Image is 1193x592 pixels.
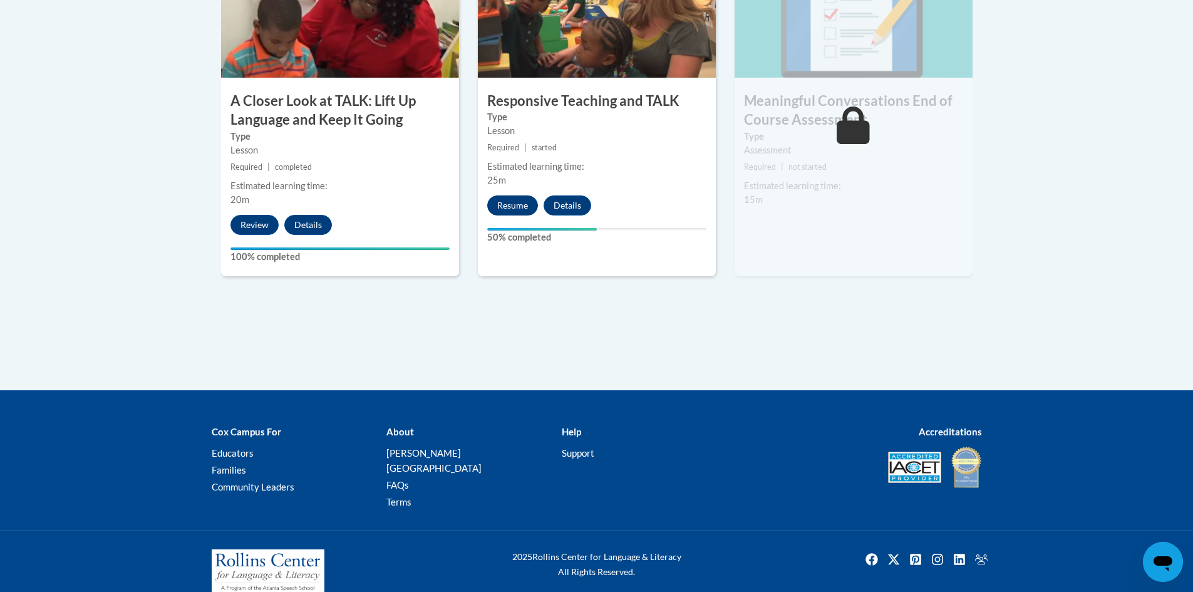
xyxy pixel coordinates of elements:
label: 100% completed [230,250,450,264]
img: Facebook group icon [971,549,991,569]
a: Facebook [862,549,882,569]
span: 15m [744,194,763,205]
a: Families [212,464,246,475]
a: Instagram [927,549,948,569]
img: LinkedIn icon [949,549,969,569]
div: Your progress [230,247,450,250]
button: Details [284,215,332,235]
label: Type [230,130,450,143]
b: Help [562,426,581,437]
a: Twitter [884,549,904,569]
div: Assessment [744,143,963,157]
div: Rollins Center for Language & Literacy All Rights Reserved. [465,549,728,579]
b: Cox Campus For [212,426,281,437]
a: [PERSON_NAME][GEOGRAPHIC_DATA] [386,447,482,474]
span: Required [487,143,519,152]
img: Pinterest icon [906,549,926,569]
div: Estimated learning time: [487,160,706,174]
a: Community Leaders [212,481,294,492]
label: Type [487,110,706,124]
button: Details [544,195,591,216]
a: FAQs [386,479,409,491]
span: | [524,143,527,152]
button: Resume [487,195,538,216]
img: Accredited IACET® Provider [888,452,941,483]
h3: Responsive Teaching and TALK [478,91,716,111]
span: started [532,143,557,152]
h3: Meaningful Conversations End of Course Assessment [735,91,973,130]
div: Lesson [230,143,450,157]
a: Pinterest [906,549,926,569]
b: About [386,426,414,437]
span: Required [230,162,262,172]
iframe: Button to launch messaging window [1143,542,1183,582]
a: Terms [386,496,411,507]
div: Estimated learning time: [744,179,963,193]
span: | [267,162,270,172]
div: Estimated learning time: [230,179,450,193]
span: 20m [230,194,249,205]
span: 25m [487,175,506,185]
img: Twitter icon [884,549,904,569]
span: completed [275,162,312,172]
span: Required [744,162,776,172]
a: Support [562,447,594,459]
span: | [781,162,783,172]
label: Type [744,130,963,143]
img: IDA® Accredited [951,445,982,489]
span: not started [788,162,827,172]
span: 2025 [512,551,532,562]
div: Lesson [487,124,706,138]
img: Facebook icon [862,549,882,569]
a: Facebook Group [971,549,991,569]
img: Instagram icon [927,549,948,569]
div: Your progress [487,228,597,231]
a: Linkedin [949,549,969,569]
a: Educators [212,447,254,459]
b: Accreditations [919,426,982,437]
button: Review [230,215,279,235]
label: 50% completed [487,231,706,244]
h3: A Closer Look at TALK: Lift Up Language and Keep It Going [221,91,459,130]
